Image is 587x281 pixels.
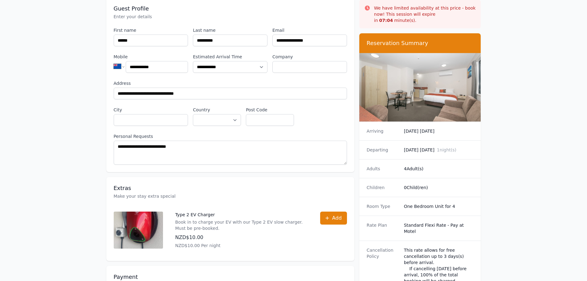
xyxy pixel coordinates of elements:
h3: Guest Profile [114,5,347,12]
label: Address [114,80,347,86]
p: NZD$10.00 [175,234,308,241]
p: Book in to charge your EV with our Type 2 EV slow charger. Must be pre-booked. [175,219,308,231]
dt: Children [367,184,399,191]
label: Last name [193,27,267,33]
p: Type 2 EV Charger [175,212,308,218]
dd: 0 Child(ren) [404,184,474,191]
img: Type 2 EV Charger [114,212,163,249]
dd: [DATE] [DATE] [404,128,474,134]
h3: Extras [114,184,347,192]
label: First name [114,27,188,33]
img: One Bedroom Unit for 4 [359,53,481,122]
dt: Departing [367,147,399,153]
dt: Adults [367,166,399,172]
h3: Reservation Summary [367,39,474,47]
label: Company [272,54,347,60]
label: Personal Requests [114,133,347,139]
dt: Rate Plan [367,222,399,234]
label: Post Code [246,107,294,113]
p: Enter your details [114,14,347,20]
p: Make your stay extra special [114,193,347,199]
label: Estimated Arrival Time [193,54,267,60]
p: We have limited availability at this price - book now! This session will expire in minute(s). [374,5,476,23]
label: Email [272,27,347,33]
dd: [DATE] [DATE] [404,147,474,153]
dt: Arriving [367,128,399,134]
p: NZD$10.00 Per night [175,242,308,249]
label: Country [193,107,241,113]
button: Add [320,212,347,225]
dt: Room Type [367,203,399,209]
h3: Payment [114,273,347,281]
dd: Standard Flexi Rate - Pay at Motel [404,222,474,234]
dd: One Bedroom Unit for 4 [404,203,474,209]
span: 1 night(s) [437,147,456,152]
dd: 4 Adult(s) [404,166,474,172]
label: City [114,107,188,113]
strong: 07 : 04 [379,18,393,23]
span: Add [332,214,342,222]
label: Mobile [114,54,188,60]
